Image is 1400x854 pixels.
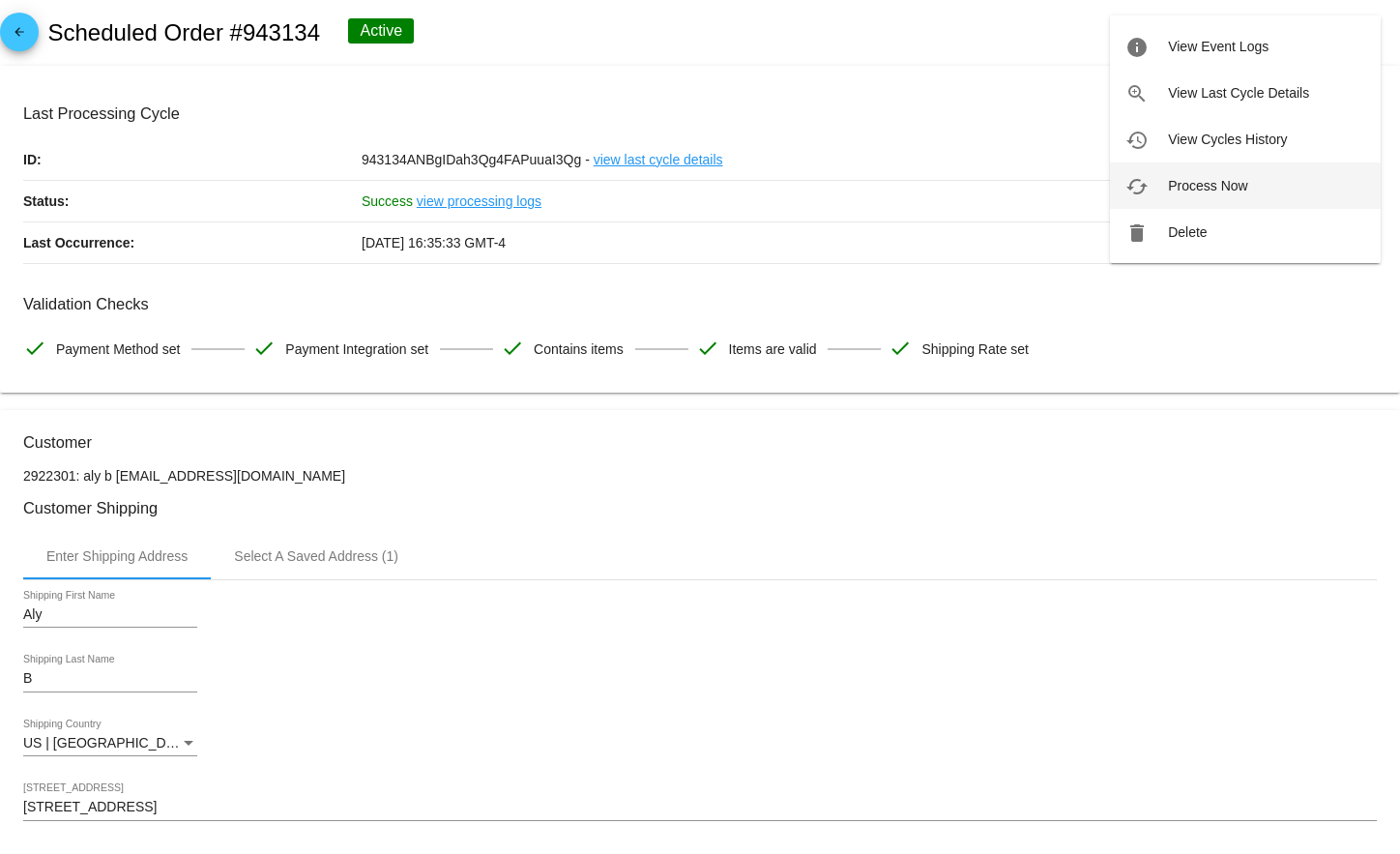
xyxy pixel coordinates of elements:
mat-icon: zoom_in [1125,82,1149,105]
span: View Cycles History [1168,132,1287,147]
span: View Event Logs [1168,39,1269,54]
span: View Last Cycle Details [1168,85,1309,101]
span: Delete [1168,224,1207,240]
mat-icon: delete [1125,221,1149,245]
mat-icon: info [1125,36,1149,59]
mat-icon: cached [1125,175,1149,198]
span: Process Now [1168,178,1247,193]
mat-icon: history [1125,129,1149,152]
